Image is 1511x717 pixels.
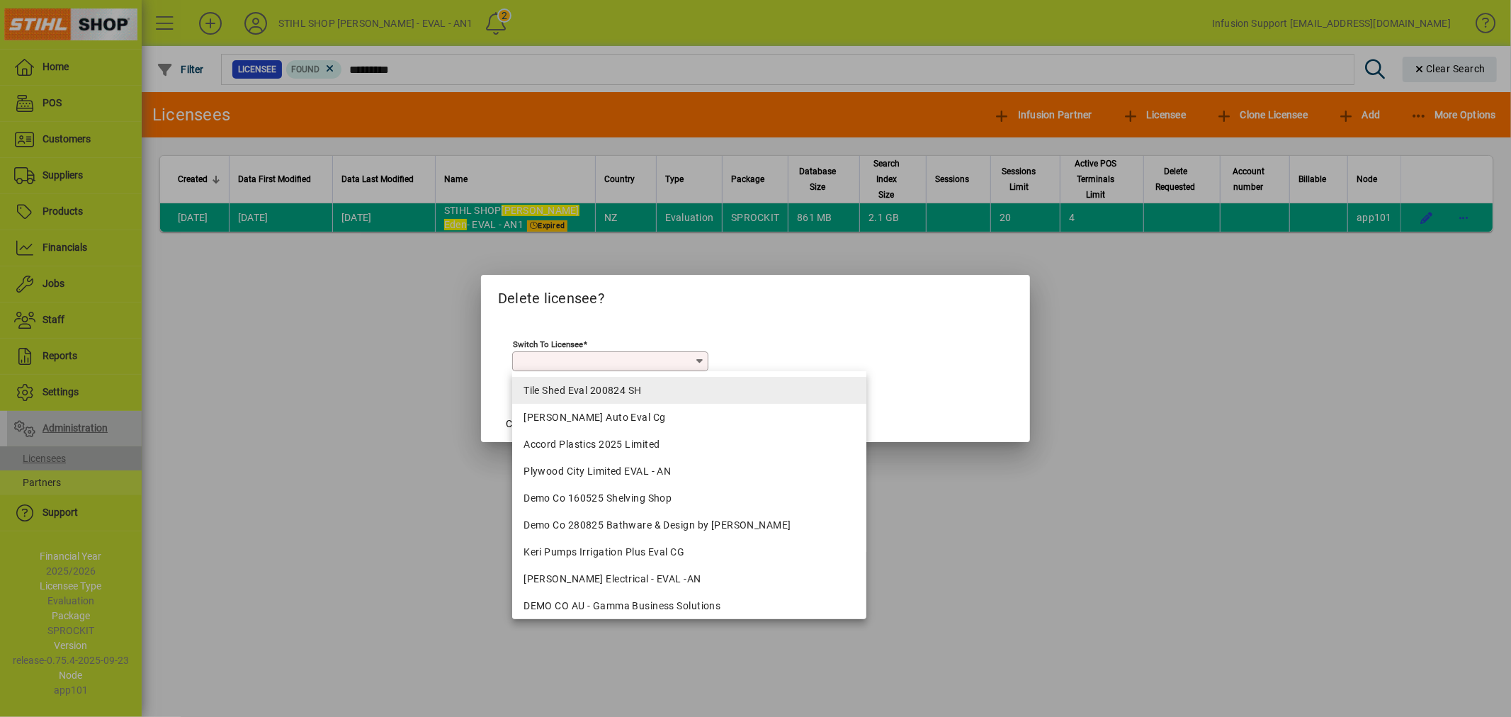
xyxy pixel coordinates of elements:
div: [PERSON_NAME] Auto Eval Cg [524,410,855,425]
div: Tile Shed Eval 200824 SH [524,383,855,398]
span: Cancel [506,417,536,431]
mat-option: Demo Co 280825 Bathware & Design by Kristy [512,512,866,538]
mat-option: Accord Plastics 2025 Limited [512,431,866,458]
div: Accord Plastics 2025 Limited [524,437,855,452]
mat-label: Switch to licensee [513,339,583,349]
div: [PERSON_NAME] Electrical - EVAL -AN [524,572,855,587]
div: Demo Co 160525 Shelving Shop [524,491,855,506]
div: Plywood City Limited EVAL - AN [524,464,855,479]
mat-option: M V Birchall Auto Eval Cg [512,404,866,431]
mat-option: Keri Pumps Irrigation Plus Eval CG [512,538,866,565]
div: Demo Co 280825 Bathware & Design by [PERSON_NAME] [524,518,855,533]
mat-option: Tile Shed Eval 200824 SH [512,377,866,404]
mat-option: Plywood City Limited EVAL - AN [512,458,866,485]
mat-option: DEMO CO AU - Gamma Business Solutions [512,592,866,619]
h2: Delete licensee? [481,275,1030,316]
div: DEMO CO AU - Gamma Business Solutions [524,599,855,614]
button: Cancel [498,411,543,436]
mat-option: Demo Co 160525 Shelving Shop [512,485,866,512]
div: Keri Pumps Irrigation Plus Eval CG [524,545,855,560]
mat-option: Ross McDonald Electrical - EVAL -AN [512,565,866,592]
